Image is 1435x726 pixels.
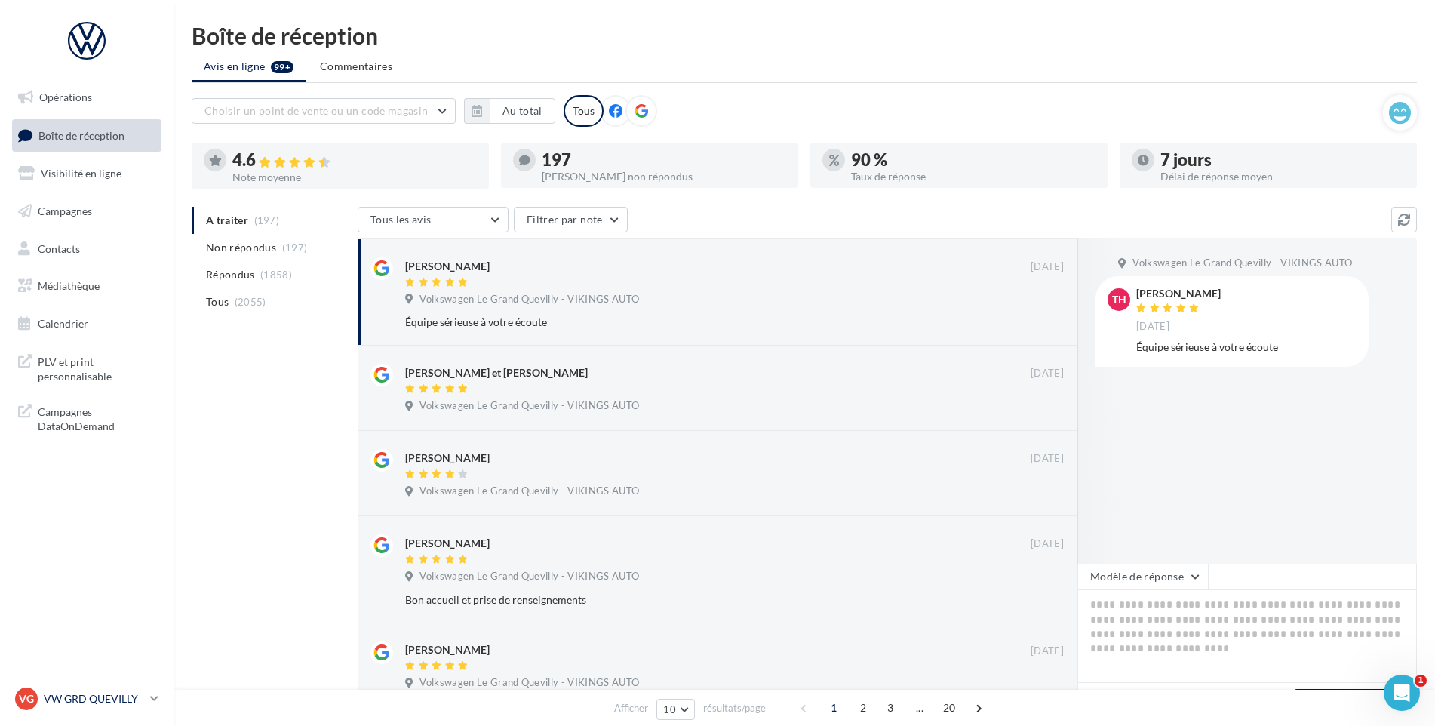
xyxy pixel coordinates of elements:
[1160,152,1405,168] div: 7 jours
[206,267,255,282] span: Répondus
[9,233,164,265] a: Contacts
[12,684,161,713] a: VG VW GRD QUEVILLY
[235,296,266,308] span: (2055)
[405,259,490,274] div: [PERSON_NAME]
[490,98,555,124] button: Au total
[38,241,80,254] span: Contacts
[1136,288,1221,299] div: [PERSON_NAME]
[937,696,962,720] span: 20
[38,205,92,217] span: Campagnes
[320,60,392,72] span: Commentaires
[9,270,164,302] a: Médiathèque
[542,152,786,168] div: 197
[232,152,477,169] div: 4.6
[514,207,628,232] button: Filtrer par note
[419,399,639,413] span: Volkswagen Le Grand Quevilly - VIKINGS AUTO
[405,451,490,466] div: [PERSON_NAME]
[1031,452,1064,466] span: [DATE]
[358,207,509,232] button: Tous les avis
[9,308,164,340] a: Calendrier
[370,213,432,226] span: Tous les avis
[192,98,456,124] button: Choisir un point de vente ou un code magasin
[542,171,786,182] div: [PERSON_NAME] non répondus
[38,128,124,141] span: Boîte de réception
[282,241,308,254] span: (197)
[419,293,639,306] span: Volkswagen Le Grand Quevilly - VIKINGS AUTO
[232,172,477,183] div: Note moyenne
[9,82,164,113] a: Opérations
[9,195,164,227] a: Campagnes
[1031,537,1064,551] span: [DATE]
[39,91,92,103] span: Opérations
[1077,564,1209,589] button: Modèle de réponse
[663,703,676,715] span: 10
[405,642,490,657] div: [PERSON_NAME]
[851,152,1095,168] div: 90 %
[908,696,932,720] span: ...
[1031,260,1064,274] span: [DATE]
[44,691,144,706] p: VW GRD QUEVILLY
[464,98,555,124] button: Au total
[419,676,639,690] span: Volkswagen Le Grand Quevilly - VIKINGS AUTO
[38,352,155,384] span: PLV et print personnalisable
[405,536,490,551] div: [PERSON_NAME]
[41,167,121,180] span: Visibilité en ligne
[405,315,966,330] div: Équipe sérieuse à votre écoute
[703,701,766,715] span: résultats/page
[9,119,164,152] a: Boîte de réception
[1384,675,1420,711] iframe: Intercom live chat
[192,24,1417,47] div: Boîte de réception
[1160,171,1405,182] div: Délai de réponse moyen
[419,485,639,498] span: Volkswagen Le Grand Quevilly - VIKINGS AUTO
[614,701,648,715] span: Afficher
[204,104,428,117] span: Choisir un point de vente ou un code magasin
[878,696,902,720] span: 3
[1136,320,1169,334] span: [DATE]
[260,269,292,281] span: (1858)
[19,691,34,706] span: VG
[38,279,100,292] span: Médiathèque
[564,95,604,127] div: Tous
[38,317,88,330] span: Calendrier
[206,240,276,255] span: Non répondus
[405,365,588,380] div: [PERSON_NAME] et [PERSON_NAME]
[656,699,695,720] button: 10
[851,696,875,720] span: 2
[1415,675,1427,687] span: 1
[9,158,164,189] a: Visibilité en ligne
[851,171,1095,182] div: Taux de réponse
[405,592,966,608] div: Bon accueil et prise de renseignements
[1132,257,1352,270] span: Volkswagen Le Grand Quevilly - VIKINGS AUTO
[38,401,155,434] span: Campagnes DataOnDemand
[1031,644,1064,658] span: [DATE]
[206,294,229,309] span: Tous
[419,570,639,583] span: Volkswagen Le Grand Quevilly - VIKINGS AUTO
[1112,292,1126,307] span: TH
[1136,340,1357,355] div: Équipe sérieuse à votre écoute
[9,346,164,390] a: PLV et print personnalisable
[822,696,846,720] span: 1
[1031,367,1064,380] span: [DATE]
[9,395,164,440] a: Campagnes DataOnDemand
